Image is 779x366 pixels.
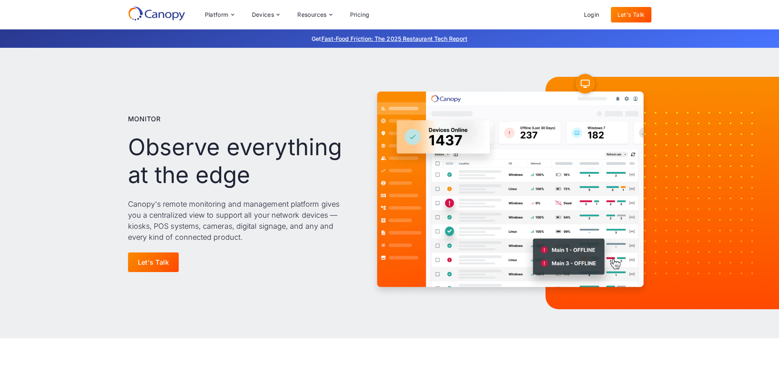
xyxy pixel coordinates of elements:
h1: Observe everything at the edge [128,134,353,188]
div: Platform [205,12,229,18]
a: Let's Talk [128,252,179,272]
div: Devices [252,12,274,18]
p: Canopy's remote monitoring and management platform gives you a centralized view to support all yo... [128,199,353,243]
a: Fast-Food Friction: The 2025 Restaurant Tech Report [321,35,467,42]
div: Resources [297,12,327,18]
a: Login [577,7,606,22]
a: Let's Talk [611,7,651,22]
a: Pricing [343,7,376,22]
p: Get [189,34,590,43]
p: Monitor [128,114,161,124]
